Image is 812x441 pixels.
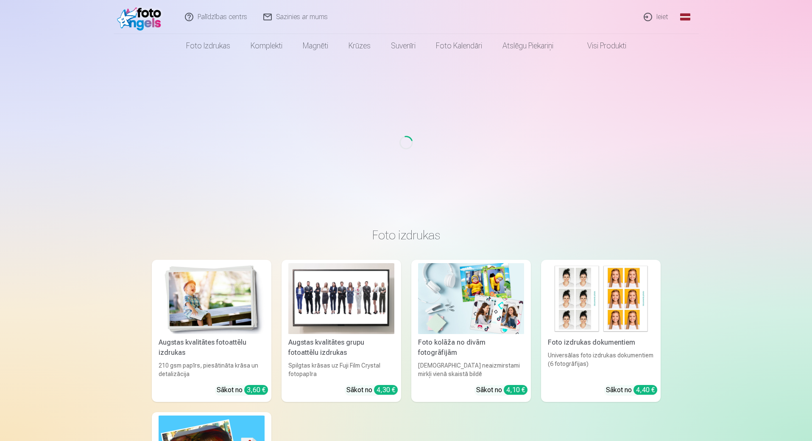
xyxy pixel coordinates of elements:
[504,385,527,395] div: 4,10 €
[606,385,657,395] div: Sākot no
[548,263,654,334] img: Foto izdrukas dokumentiem
[176,34,240,58] a: Foto izdrukas
[633,385,657,395] div: 4,40 €
[492,34,564,58] a: Atslēgu piekariņi
[155,337,268,358] div: Augstas kvalitātes fotoattēlu izdrukas
[152,260,271,402] a: Augstas kvalitātes fotoattēlu izdrukasAugstas kvalitātes fotoattēlu izdrukas210 gsm papīrs, piesā...
[155,361,268,378] div: 210 gsm papīrs, piesātināta krāsa un detalizācija
[293,34,338,58] a: Magnēti
[244,385,268,395] div: 3,60 €
[544,351,657,378] div: Universālas foto izdrukas dokumentiem (6 fotogrāfijas)
[117,3,166,31] img: /fa1
[415,361,527,378] div: [DEMOGRAPHIC_DATA] neaizmirstami mirkļi vienā skaistā bildē
[285,337,398,358] div: Augstas kvalitātes grupu fotoattēlu izdrukas
[381,34,426,58] a: Suvenīri
[411,260,531,402] a: Foto kolāža no divām fotogrāfijāmFoto kolāža no divām fotogrāfijām[DEMOGRAPHIC_DATA] neaizmirstam...
[240,34,293,58] a: Komplekti
[159,228,654,243] h3: Foto izdrukas
[288,263,394,334] img: Augstas kvalitātes grupu fotoattēlu izdrukas
[282,260,401,402] a: Augstas kvalitātes grupu fotoattēlu izdrukasAugstas kvalitātes grupu fotoattēlu izdrukasSpilgtas ...
[285,361,398,378] div: Spilgtas krāsas uz Fuji Film Crystal fotopapīra
[544,337,657,348] div: Foto izdrukas dokumentiem
[418,263,524,334] img: Foto kolāža no divām fotogrāfijām
[374,385,398,395] div: 4,30 €
[338,34,381,58] a: Krūzes
[217,385,268,395] div: Sākot no
[476,385,527,395] div: Sākot no
[564,34,636,58] a: Visi produkti
[541,260,661,402] a: Foto izdrukas dokumentiemFoto izdrukas dokumentiemUniversālas foto izdrukas dokumentiem (6 fotogr...
[415,337,527,358] div: Foto kolāža no divām fotogrāfijām
[346,385,398,395] div: Sākot no
[159,263,265,334] img: Augstas kvalitātes fotoattēlu izdrukas
[426,34,492,58] a: Foto kalendāri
